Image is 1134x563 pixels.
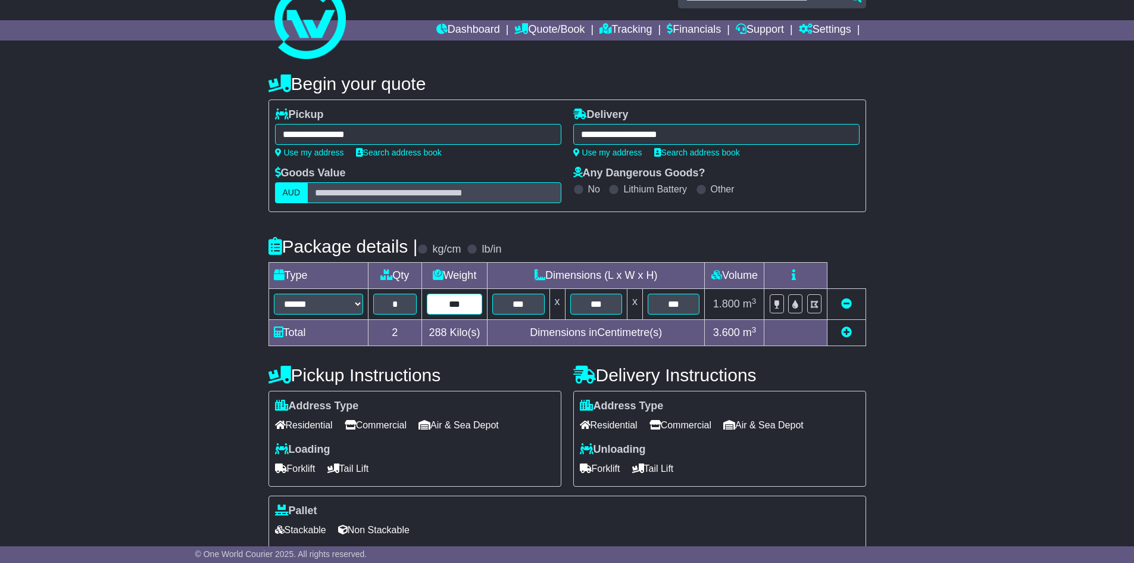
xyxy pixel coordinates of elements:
[268,237,418,256] h4: Package details |
[632,459,674,478] span: Tail Lift
[418,416,499,434] span: Air & Sea Depot
[368,320,422,346] td: 2
[599,20,652,41] a: Tracking
[429,326,447,338] span: 288
[627,289,642,320] td: x
[743,298,757,310] span: m
[268,74,866,94] h4: Begin your quote
[345,416,407,434] span: Commercial
[275,505,317,518] label: Pallet
[275,108,324,122] label: Pickup
[275,400,359,413] label: Address Type
[488,263,705,289] td: Dimensions (L x W x H)
[580,400,664,413] label: Address Type
[752,297,757,306] sup: 3
[356,148,442,157] a: Search address book
[705,263,764,289] td: Volume
[327,459,369,478] span: Tail Lift
[195,549,367,559] span: © One World Courier 2025. All rights reserved.
[736,20,784,41] a: Support
[667,20,721,41] a: Financials
[713,298,740,310] span: 1.800
[580,443,646,456] label: Unloading
[573,167,705,180] label: Any Dangerous Goods?
[275,416,333,434] span: Residential
[743,326,757,338] span: m
[649,416,711,434] span: Commercial
[713,326,740,338] span: 3.600
[711,183,735,195] label: Other
[623,183,687,195] label: Lithium Battery
[275,459,315,478] span: Forklift
[275,167,346,180] label: Goods Value
[580,416,638,434] span: Residential
[799,20,851,41] a: Settings
[436,20,500,41] a: Dashboard
[338,521,410,539] span: Non Stackable
[422,320,488,346] td: Kilo(s)
[841,298,852,310] a: Remove this item
[588,183,600,195] label: No
[482,243,501,256] label: lb/in
[268,365,561,385] h4: Pickup Instructions
[422,263,488,289] td: Weight
[723,416,804,434] span: Air & Sea Depot
[549,289,565,320] td: x
[580,459,620,478] span: Forklift
[432,243,461,256] label: kg/cm
[514,20,585,41] a: Quote/Book
[368,263,422,289] td: Qty
[275,148,344,157] a: Use my address
[654,148,740,157] a: Search address book
[573,148,642,157] a: Use my address
[841,326,852,338] a: Add new item
[573,365,866,385] h4: Delivery Instructions
[752,325,757,334] sup: 3
[275,182,308,203] label: AUD
[275,521,326,539] span: Stackable
[268,263,368,289] td: Type
[268,320,368,346] td: Total
[488,320,705,346] td: Dimensions in Centimetre(s)
[275,443,330,456] label: Loading
[573,108,629,122] label: Delivery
